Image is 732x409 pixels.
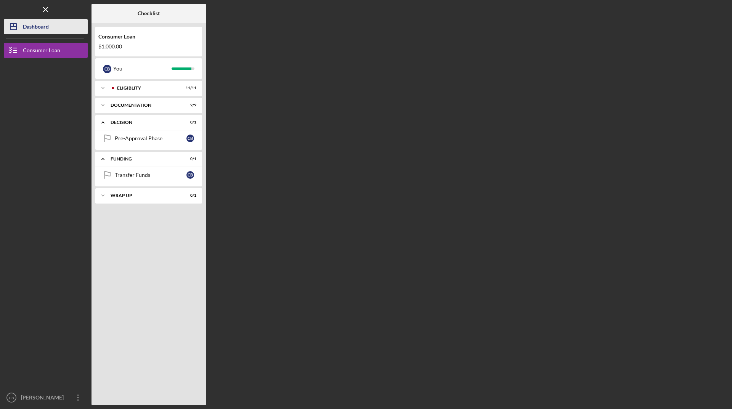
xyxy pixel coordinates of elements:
div: 9 / 9 [183,103,196,107]
a: Transfer FundsCB [99,167,198,183]
div: Pre-Approval Phase [115,135,186,141]
div: C B [186,171,194,179]
div: Eligiblity [117,86,177,90]
div: 0 / 1 [183,193,196,198]
div: You [113,62,172,75]
div: Documentation [111,103,177,107]
div: C B [103,65,111,73]
b: Checklist [138,10,160,16]
div: Dashboard [23,19,49,36]
div: C B [186,135,194,142]
div: 11 / 11 [183,86,196,90]
div: $1,000.00 [98,43,199,50]
div: Consumer Loan [23,43,60,60]
div: Transfer Funds [115,172,186,178]
button: Dashboard [4,19,88,34]
div: Funding [111,157,177,161]
button: CB[PERSON_NAME] [4,390,88,405]
div: Consumer Loan [98,34,199,40]
div: 0 / 1 [183,157,196,161]
div: Wrap up [111,193,177,198]
button: Consumer Loan [4,43,88,58]
text: CB [9,396,14,400]
div: [PERSON_NAME] [19,390,69,407]
div: Decision [111,120,177,125]
div: 0 / 1 [183,120,196,125]
a: Pre-Approval PhaseCB [99,131,198,146]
